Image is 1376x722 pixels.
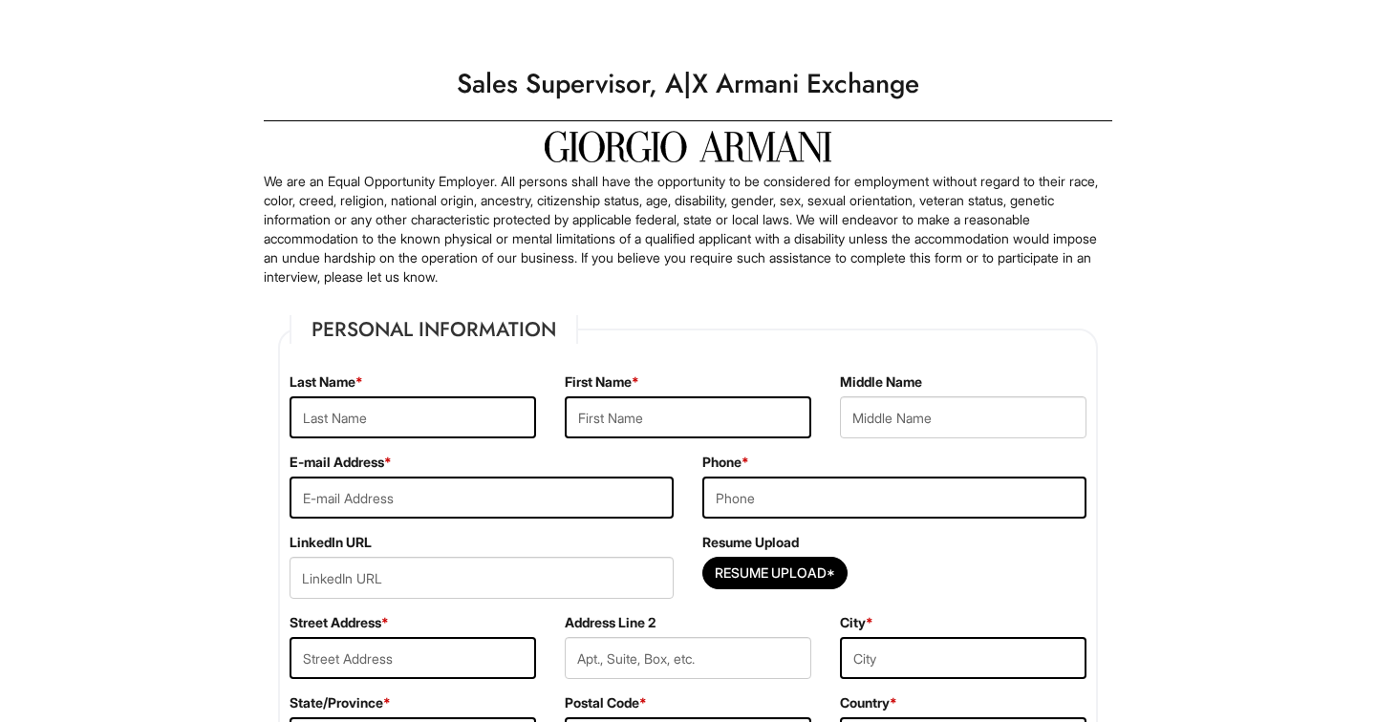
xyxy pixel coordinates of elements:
label: Phone [702,453,749,472]
label: Last Name [290,372,363,392]
label: Resume Upload [702,533,799,552]
input: E-mail Address [290,477,674,519]
label: Address Line 2 [565,613,656,632]
button: Resume Upload*Resume Upload* [702,557,848,589]
input: First Name [565,396,811,438]
label: LinkedIn URL [290,533,372,552]
img: Giorgio Armani [545,131,831,162]
input: Apt., Suite, Box, etc. [565,637,811,679]
label: Postal Code [565,693,647,712]
label: City [840,613,873,632]
input: Street Address [290,637,536,679]
input: Phone [702,477,1086,519]
label: Country [840,693,897,712]
label: State/Province [290,693,391,712]
input: LinkedIn URL [290,557,674,599]
label: Middle Name [840,372,922,392]
legend: Personal Information [290,315,578,344]
label: E-mail Address [290,453,392,472]
input: City [840,637,1086,679]
input: Last Name [290,396,536,438]
label: Street Address [290,613,389,632]
input: Middle Name [840,396,1086,438]
h1: Sales Supervisor, A|X Armani Exchange [254,57,1122,111]
label: First Name [565,372,639,392]
p: We are an Equal Opportunity Employer. All persons shall have the opportunity to be considered for... [264,172,1112,287]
